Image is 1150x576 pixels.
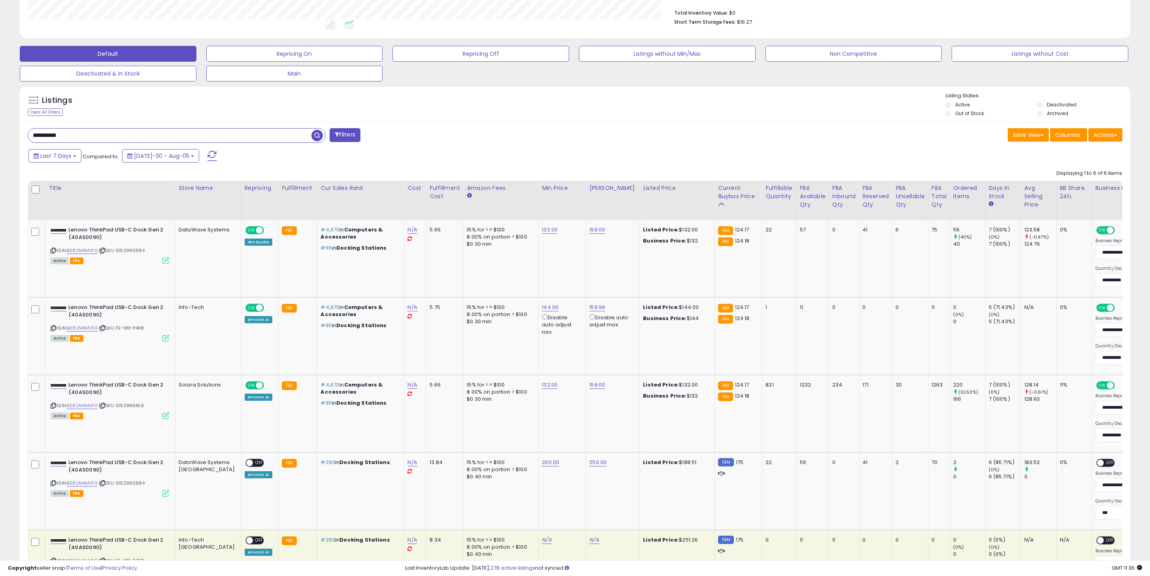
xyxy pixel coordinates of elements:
[643,392,709,400] div: $132
[51,381,169,418] div: ASIN:
[589,313,633,328] div: Disable auto adjust max
[83,153,119,160] span: Compared to:
[67,325,98,332] a: B082M4MVFG
[467,304,532,311] div: 15% for <= $100
[542,459,559,466] a: 200.00
[336,399,386,407] span: Docking Stations
[51,335,69,342] span: All listings currently available for purchase on Amazon
[989,311,1000,318] small: (0%)
[8,565,137,572] div: seller snap | |
[1113,382,1126,389] span: OFF
[407,536,417,544] a: N/A
[1112,564,1142,572] span: 2025-08-14 11:36 GMT
[67,402,98,409] a: B082M4MVFG
[862,304,886,311] div: 0
[958,234,972,240] small: (40%)
[862,459,886,466] div: 41
[20,66,196,81] button: Deactivated & In Stock
[407,226,417,234] a: N/A
[765,381,790,388] div: 821
[589,184,636,192] div: [PERSON_NAME]
[737,18,752,26] span: $16.27
[952,46,1128,62] button: Listings without Cost
[246,305,256,311] span: ON
[246,227,256,234] span: ON
[320,400,398,407] p: in
[643,226,679,233] b: Listed Price:
[589,459,607,466] a: 250.00
[179,459,235,473] div: DataWave Systems [GEOGRAPHIC_DATA]
[953,536,985,544] div: 0
[1060,459,1086,466] div: 0%
[179,381,235,388] div: Solara Solutions
[735,315,750,322] span: 124.18
[320,226,339,233] span: #4,670
[430,381,457,388] div: 5.66
[953,241,985,248] div: 40
[467,241,532,248] div: $0.30 min
[735,303,749,311] span: 124.17
[643,315,709,322] div: $144
[953,473,985,480] div: 0
[245,394,272,401] div: Amazon AI
[1024,536,1050,544] div: N/A
[339,536,390,544] span: Docking Stations
[542,184,583,192] div: Min Price
[282,381,296,390] small: FBA
[320,303,383,318] span: Computers & Accessories
[253,460,266,466] span: OFF
[51,538,66,543] img: 21QKqIB33BL._SL40_.jpg
[339,459,390,466] span: Docking Stations
[320,381,383,396] span: Computers & Accessories
[320,399,332,407] span: #65
[765,46,942,62] button: Non Competitive
[643,536,679,544] b: Listed Price:
[467,473,532,480] div: $0.40 min
[245,239,273,246] div: Win BuyBox
[643,381,679,388] b: Listed Price:
[989,544,1000,550] small: (0%)
[28,108,63,116] div: Clear All Filters
[1104,460,1116,466] span: OFF
[51,459,169,496] div: ASIN:
[931,459,944,466] div: 70
[1060,381,1086,388] div: 11%
[718,315,733,324] small: FBA
[895,304,922,311] div: 0
[953,304,985,311] div: 0
[989,241,1021,248] div: 7 (100%)
[589,536,599,544] a: N/A
[467,459,532,466] div: 15% for <= $100
[407,303,417,311] a: N/A
[179,536,235,551] div: Info-Tech [GEOGRAPHIC_DATA]
[320,459,335,466] span: #293
[862,226,886,233] div: 41
[1056,170,1122,177] div: Displaying 1 to 6 of 6 items
[735,237,750,244] span: 124.18
[282,226,296,235] small: FBA
[989,466,1000,473] small: (0%)
[320,536,398,544] p: in
[895,226,922,233] div: 6
[430,304,457,311] div: 5.75
[643,459,709,466] div: $188.51
[989,459,1021,466] div: 6 (85.71%)
[430,184,460,201] div: Fulfillment Cost
[99,402,144,409] span: | SKU: 1052965459
[405,565,1142,572] div: Last InventoryLab Update: [DATE], not synced.
[336,244,386,252] span: Docking Stations
[542,536,551,544] a: N/A
[49,184,172,192] div: Title
[51,460,66,466] img: 21QKqIB33BL._SL40_.jpg
[1113,305,1126,311] span: OFF
[589,303,605,311] a: 159.99
[1008,128,1049,142] button: Save View
[989,536,1021,544] div: 0 (0%)
[282,184,314,192] div: Fulfillment
[407,459,417,466] a: N/A
[1088,128,1122,142] button: Actions
[643,237,709,244] div: $132
[206,46,383,62] button: Repricing On
[895,536,922,544] div: 0
[1047,110,1068,117] label: Archived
